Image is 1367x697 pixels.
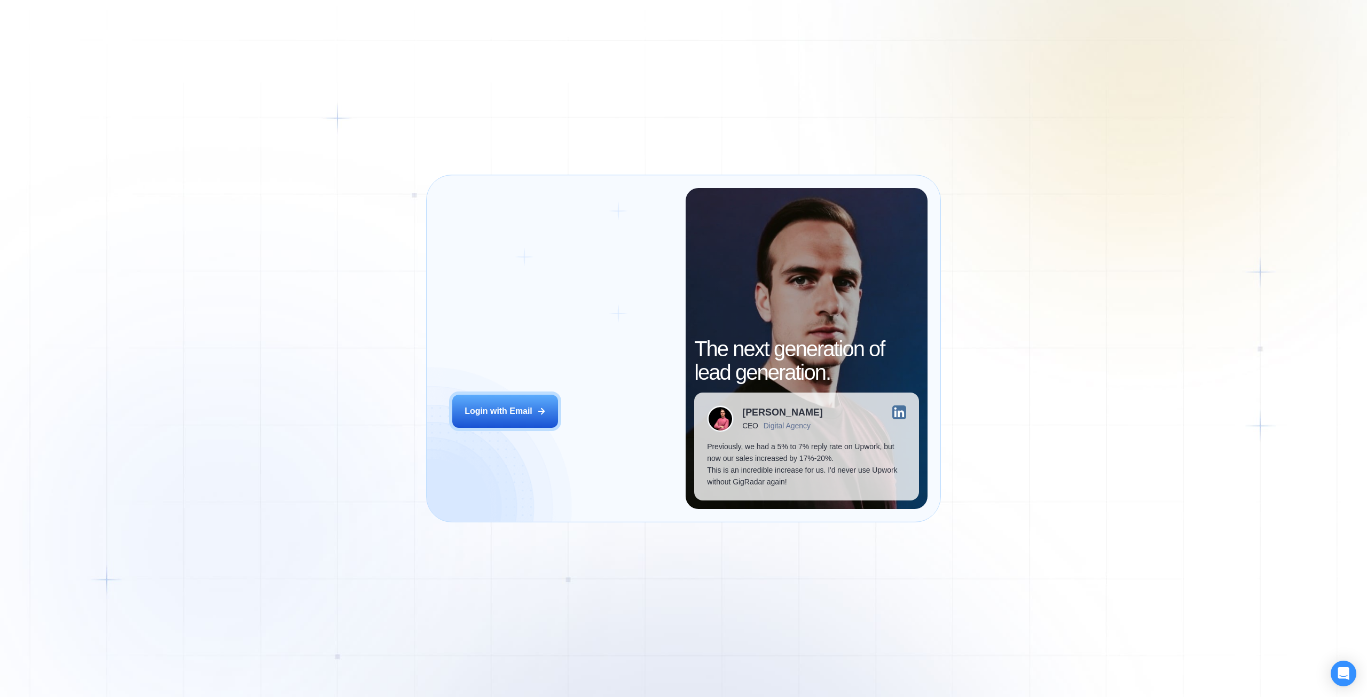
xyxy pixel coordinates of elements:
[707,441,906,488] p: Previously, we had a 5% to 7% reply rate on Upwork, but now our sales increased by 17%-20%. This ...
[1331,661,1356,686] div: Open Intercom Messenger
[452,308,557,359] span: Welcome to
[764,421,811,430] div: Digital Agency
[742,421,758,430] div: CEO
[473,273,488,282] div: Login
[465,405,532,417] div: Login with Email
[694,337,918,384] h2: The next generation of lead generation.
[742,408,823,417] div: [PERSON_NAME]
[452,395,558,428] button: Login with Email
